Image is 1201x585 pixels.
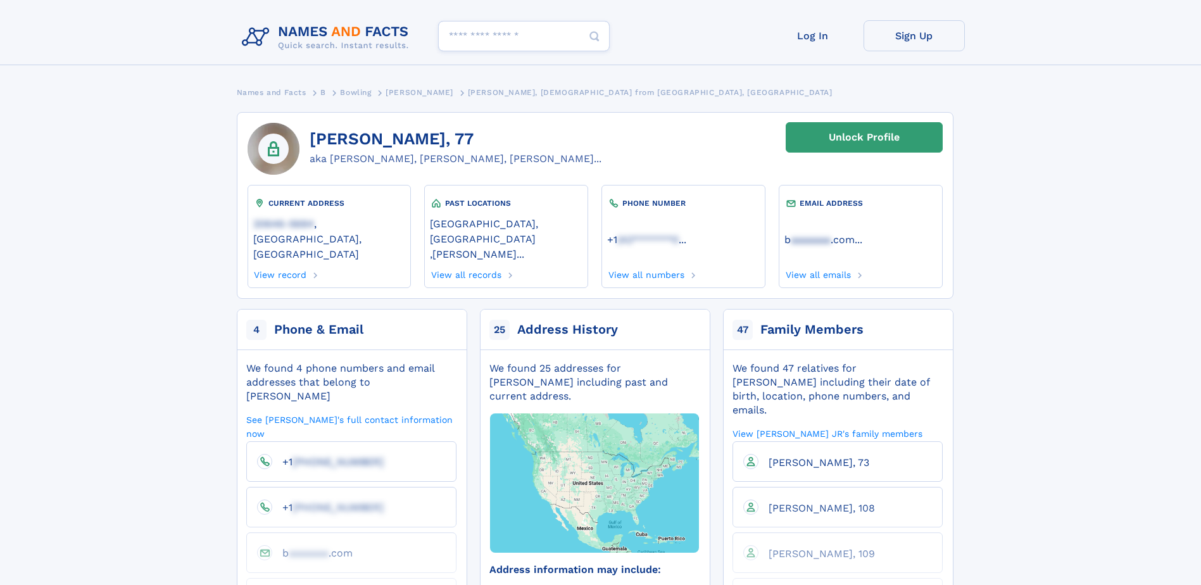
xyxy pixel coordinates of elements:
[784,197,936,210] div: EMAIL ADDRESS
[758,547,875,559] a: [PERSON_NAME], 109
[791,234,831,246] span: aaaaaaa
[310,130,601,149] h1: [PERSON_NAME], 77
[272,455,384,467] a: +1[PHONE_NUMBER]
[430,266,501,280] a: View all records
[489,563,700,577] div: Address information may include:
[758,501,875,513] a: [PERSON_NAME], 108
[786,122,943,153] a: Unlock Profile
[733,362,943,417] div: We found 47 relatives for [PERSON_NAME] including their date of birth, location, phone numbers, a...
[864,20,965,51] a: Sign Up
[733,427,922,439] a: View [PERSON_NAME] JR's family members
[253,266,307,280] a: View record
[237,84,306,100] a: Names and Facts
[292,456,384,468] span: [PHONE_NUMBER]
[430,210,582,266] div: ,
[289,547,329,559] span: aaaaaaa
[438,21,610,51] input: search input
[769,548,875,560] span: [PERSON_NAME], 109
[579,21,610,52] button: Search Button
[272,501,384,513] a: +1[PHONE_NUMBER]
[769,456,869,469] span: [PERSON_NAME], 73
[517,321,618,339] div: Address History
[386,88,453,97] span: [PERSON_NAME]
[272,546,353,558] a: baaaaaaa.com
[386,84,453,100] a: [PERSON_NAME]
[784,266,851,280] a: View all emails
[246,413,456,439] a: See [PERSON_NAME]'s full contact information now
[784,232,855,246] a: baaaaaaa.com
[760,321,864,339] div: Family Members
[274,321,363,339] div: Phone & Email
[758,456,869,468] a: [PERSON_NAME], 73
[607,197,759,210] div: PHONE NUMBER
[253,218,314,230] span: 20646-5684
[246,320,267,340] span: 4
[607,234,759,246] a: ...
[340,84,371,100] a: Bowling
[489,320,510,340] span: 25
[762,20,864,51] a: Log In
[607,266,684,280] a: View all numbers
[468,88,833,97] span: [PERSON_NAME], [DEMOGRAPHIC_DATA] from [GEOGRAPHIC_DATA], [GEOGRAPHIC_DATA]
[489,362,700,403] div: We found 25 addresses for [PERSON_NAME] including past and current address.
[430,217,582,245] a: [GEOGRAPHIC_DATA], [GEOGRAPHIC_DATA]
[237,20,419,54] img: Logo Names and Facts
[292,501,384,513] span: [PHONE_NUMBER]
[829,123,900,152] div: Unlock Profile
[432,247,524,260] a: [PERSON_NAME]...
[253,217,405,260] a: 20646-5684, [GEOGRAPHIC_DATA], [GEOGRAPHIC_DATA]
[733,320,753,340] span: 47
[769,502,875,514] span: [PERSON_NAME], 108
[320,84,326,100] a: B
[430,197,582,210] div: PAST LOCATIONS
[253,197,405,210] div: CURRENT ADDRESS
[310,151,601,167] div: aka [PERSON_NAME], [PERSON_NAME], [PERSON_NAME]...
[784,234,936,246] a: ...
[320,88,326,97] span: B
[340,88,371,97] span: Bowling
[246,362,456,403] div: We found 4 phone numbers and email addresses that belong to [PERSON_NAME]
